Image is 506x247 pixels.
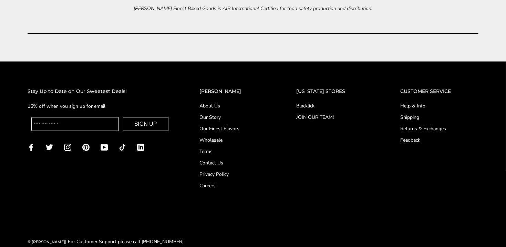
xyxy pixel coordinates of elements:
a: Contact Us [200,159,269,167]
button: SIGN UP [123,117,168,131]
a: Our Story [200,114,269,121]
a: Terms [200,148,269,155]
input: Enter your email [31,117,119,131]
a: LinkedIn [137,143,144,151]
a: Feedback [400,136,478,144]
a: Our Finest Flavors [200,125,269,132]
a: Help & Info [400,102,478,110]
a: Returns & Exchanges [400,125,478,132]
h2: [US_STATE] STORES [296,87,373,95]
a: YouTube [101,143,108,151]
a: Instagram [64,143,71,151]
a: Blacklick [296,102,373,110]
p: 15% off when you sign up for email [28,102,172,110]
a: TikTok [119,143,126,151]
h2: [PERSON_NAME] [200,87,269,95]
div: | For Customer Support please call [PHONE_NUMBER] [28,238,184,246]
a: Pinterest [82,143,90,151]
a: About Us [200,102,269,110]
h2: Stay Up to Date on Our Sweetest Deals! [28,87,172,95]
h2: CUSTOMER SERVICE [400,87,478,95]
a: JOIN OUR TEAM! [296,114,373,121]
a: Privacy Policy [200,171,269,178]
a: Twitter [46,143,53,151]
a: Shipping [400,114,478,121]
a: Careers [200,182,269,189]
i: [PERSON_NAME] Finest Baked Goods is AIB International Certified for food safety production and di... [134,5,372,12]
a: Facebook [28,143,35,151]
a: Wholesale [200,136,269,144]
a: © [PERSON_NAME] [28,239,65,244]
